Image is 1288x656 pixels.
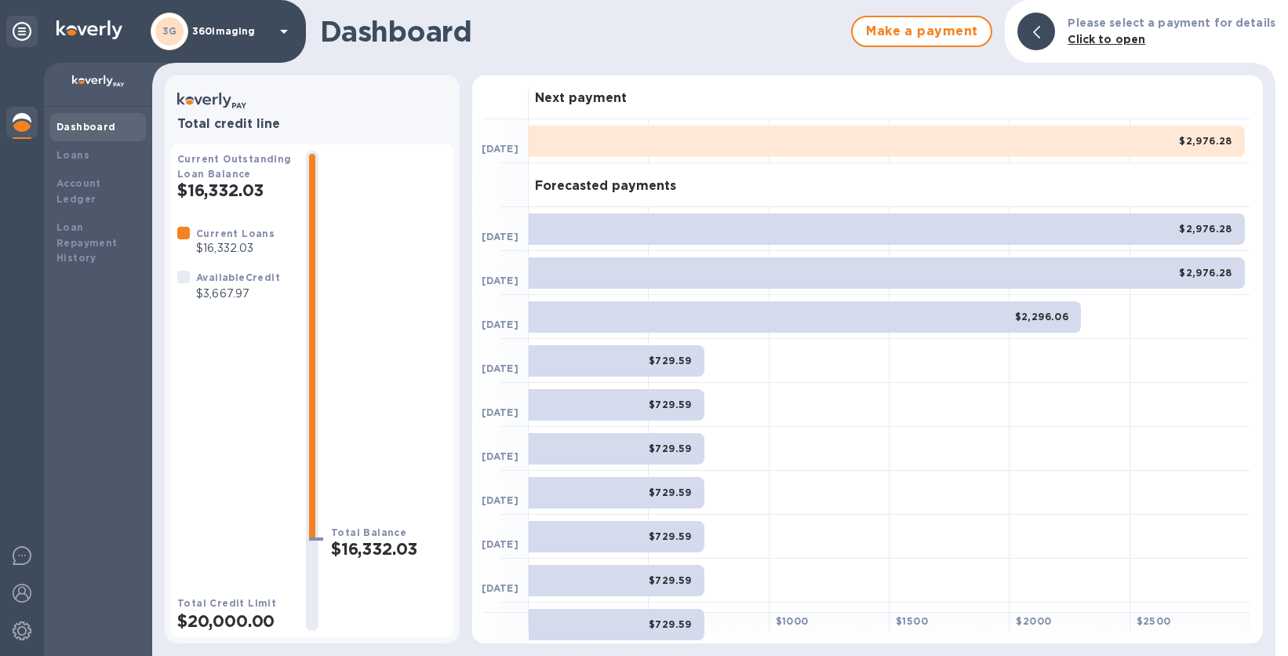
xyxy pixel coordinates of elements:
[482,143,518,155] b: [DATE]
[649,487,692,498] b: $729.59
[177,597,276,609] b: Total Credit Limit
[56,149,89,161] b: Loans
[482,582,518,594] b: [DATE]
[649,399,692,410] b: $729.59
[196,240,275,257] p: $16,332.03
[896,615,928,627] b: $ 1500
[1179,135,1232,147] b: $2,976.28
[177,117,447,132] h3: Total credit line
[482,450,518,462] b: [DATE]
[1068,16,1275,29] b: Please select a payment for details
[6,16,38,47] div: Unpin categories
[196,272,280,283] b: Available Credit
[177,180,293,200] h2: $16,332.03
[1179,223,1232,235] b: $2,976.28
[535,91,627,106] h3: Next payment
[649,443,692,454] b: $729.59
[482,319,518,330] b: [DATE]
[535,179,676,194] h3: Forecasted payments
[1016,615,1051,627] b: $ 2000
[56,221,118,264] b: Loan Repayment History
[1179,267,1232,279] b: $2,976.28
[162,25,177,37] b: 3G
[196,228,275,239] b: Current Loans
[482,406,518,418] b: [DATE]
[56,177,101,205] b: Account Ledger
[649,530,692,542] b: $729.59
[192,26,271,37] p: 360imaging
[196,286,280,302] p: $3,667.97
[177,153,292,180] b: Current Outstanding Loan Balance
[851,16,992,47] button: Make a payment
[1068,33,1145,46] b: Click to open
[482,363,518,374] b: [DATE]
[56,20,122,39] img: Logo
[1137,615,1171,627] b: $ 2500
[177,611,293,631] h2: $20,000.00
[331,539,447,559] h2: $16,332.03
[482,538,518,550] b: [DATE]
[1015,311,1069,323] b: $2,296.06
[482,494,518,506] b: [DATE]
[649,355,692,366] b: $729.59
[56,121,116,133] b: Dashboard
[776,615,809,627] b: $ 1000
[331,527,406,538] b: Total Balance
[320,15,843,48] h1: Dashboard
[482,275,518,286] b: [DATE]
[482,231,518,242] b: [DATE]
[649,574,692,586] b: $729.59
[649,618,692,630] b: $729.59
[865,22,978,41] span: Make a payment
